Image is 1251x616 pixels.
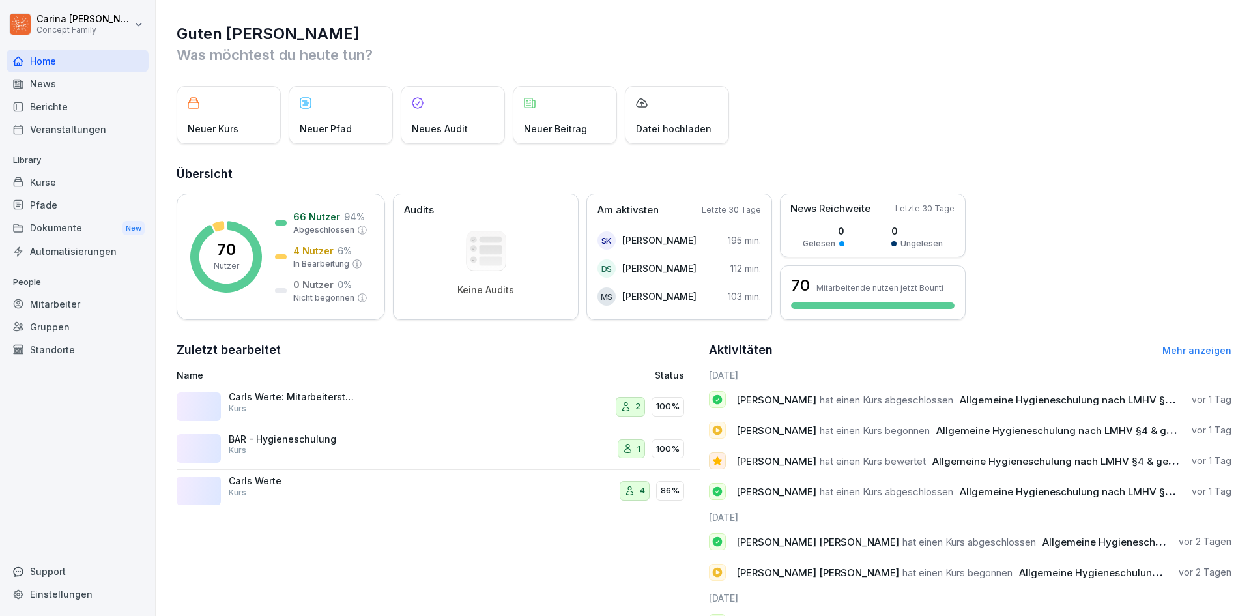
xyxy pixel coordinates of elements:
[655,368,684,382] p: Status
[338,278,352,291] p: 0 %
[702,204,761,216] p: Letzte 30 Tage
[936,424,1239,437] span: Allgemeine Hygieneschulung nach LMHV §4 & gemäß §43 IFSG
[293,210,340,224] p: 66 Nutzer
[635,400,640,413] p: 2
[1192,454,1231,467] p: vor 1 Tag
[597,231,616,250] div: SK
[177,470,700,512] a: Carls WerteKurs486%
[293,224,354,236] p: Abgeschlossen
[7,118,149,141] div: Veranstaltungen
[895,203,955,214] p: Letzte 30 Tage
[736,394,816,406] span: [PERSON_NAME]
[7,293,149,315] a: Mitarbeiter
[412,122,468,136] p: Neues Audit
[177,165,1231,183] h2: Übersicht
[7,315,149,338] a: Gruppen
[736,486,816,498] span: [PERSON_NAME]
[637,443,640,456] p: 1
[229,403,246,415] p: Kurs
[293,258,349,270] p: In Bearbeitung
[656,400,680,413] p: 100%
[7,272,149,293] p: People
[217,242,236,257] p: 70
[214,260,239,272] p: Nutzer
[803,238,835,250] p: Gelesen
[709,368,1232,382] h6: [DATE]
[1192,485,1231,498] p: vor 1 Tag
[932,455,1235,467] span: Allgemeine Hygieneschulung nach LMHV §4 & gemäß §43 IFSG
[177,44,1231,65] p: Was möchtest du heute tun?
[293,278,334,291] p: 0 Nutzer
[1179,566,1231,579] p: vor 2 Tagen
[622,233,697,247] p: [PERSON_NAME]
[791,274,810,297] h3: 70
[404,203,434,218] p: Audits
[736,566,899,579] span: [PERSON_NAME] [PERSON_NAME]
[902,566,1013,579] span: hat einen Kurs begonnen
[7,50,149,72] a: Home
[709,591,1232,605] h6: [DATE]
[597,203,659,218] p: Am aktivsten
[820,424,930,437] span: hat einen Kurs begonnen
[7,240,149,263] a: Automatisierungen
[188,122,238,136] p: Neuer Kurs
[622,261,697,275] p: [PERSON_NAME]
[7,72,149,95] a: News
[229,487,246,499] p: Kurs
[736,424,816,437] span: [PERSON_NAME]
[344,210,365,224] p: 94 %
[36,14,132,25] p: Carina [PERSON_NAME]
[229,433,359,445] p: BAR - Hygieneschulung
[7,150,149,171] p: Library
[736,455,816,467] span: [PERSON_NAME]
[803,224,844,238] p: 0
[636,122,712,136] p: Datei hochladen
[709,510,1232,524] h6: [DATE]
[7,194,149,216] a: Pfade
[661,484,680,497] p: 86%
[229,391,359,403] p: Carls Werte: Mitarbeiterstandards und Servicequalität
[728,289,761,303] p: 103 min.
[1192,424,1231,437] p: vor 1 Tag
[177,386,700,428] a: Carls Werte: Mitarbeiterstandards und ServicequalitätKurs2100%
[177,341,700,359] h2: Zuletzt bearbeitet
[7,95,149,118] a: Berichte
[790,201,870,216] p: News Reichweite
[524,122,587,136] p: Neuer Beitrag
[816,283,943,293] p: Mitarbeitende nutzen jetzt Bounti
[1162,345,1231,356] a: Mehr anzeigen
[338,244,352,257] p: 6 %
[293,292,354,304] p: Nicht begonnen
[7,560,149,583] div: Support
[639,484,645,497] p: 4
[7,338,149,361] a: Standorte
[820,486,953,498] span: hat einen Kurs abgeschlossen
[177,428,700,471] a: BAR - HygieneschulungKurs1100%
[728,233,761,247] p: 195 min.
[709,341,773,359] h2: Aktivitäten
[820,394,953,406] span: hat einen Kurs abgeschlossen
[7,171,149,194] a: Kurse
[457,284,514,296] p: Keine Audits
[300,122,352,136] p: Neuer Pfad
[820,455,926,467] span: hat einen Kurs bewertet
[730,261,761,275] p: 112 min.
[736,536,899,548] span: [PERSON_NAME] [PERSON_NAME]
[902,536,1036,548] span: hat einen Kurs abgeschlossen
[597,259,616,278] div: DS
[1179,535,1231,548] p: vor 2 Tagen
[656,443,680,456] p: 100%
[177,368,504,382] p: Name
[900,238,943,250] p: Ungelesen
[177,23,1231,44] h1: Guten [PERSON_NAME]
[7,583,149,606] a: Einstellungen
